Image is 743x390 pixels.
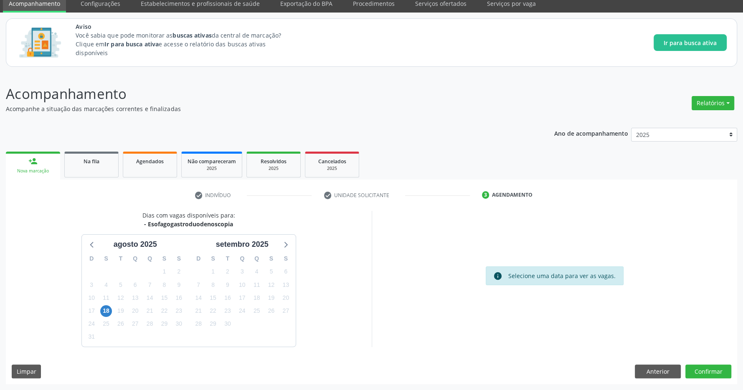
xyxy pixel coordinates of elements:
[84,158,99,165] span: Na fila
[158,305,170,317] span: sexta-feira, 22 de agosto de 2025
[142,252,157,265] div: Q
[685,365,731,379] button: Confirmar
[113,252,128,265] div: T
[100,292,112,304] span: segunda-feira, 11 de agosto de 2025
[86,279,97,291] span: domingo, 3 de agosto de 2025
[84,252,99,265] div: D
[635,365,681,379] button: Anterior
[16,24,64,61] img: Imagem de CalloutCard
[144,292,156,304] span: quinta-feira, 14 de agosto de 2025
[172,31,211,39] strong: buscas ativas
[261,158,287,165] span: Resolvidos
[100,279,112,291] span: segunda-feira, 4 de agosto de 2025
[136,158,164,165] span: Agendados
[206,252,221,265] div: S
[193,292,204,304] span: domingo, 14 de setembro de 2025
[129,305,141,317] span: quarta-feira, 20 de agosto de 2025
[265,279,277,291] span: sexta-feira, 12 de setembro de 2025
[86,305,97,317] span: domingo, 17 de agosto de 2025
[493,271,502,281] i: info
[128,252,142,265] div: Q
[193,305,204,317] span: domingo, 21 de setembro de 2025
[236,305,248,317] span: quarta-feira, 24 de setembro de 2025
[144,305,156,317] span: quinta-feira, 21 de agosto de 2025
[265,266,277,278] span: sexta-feira, 5 de setembro de 2025
[191,252,206,265] div: D
[251,305,263,317] span: quinta-feira, 25 de setembro de 2025
[207,279,219,291] span: segunda-feira, 8 de setembro de 2025
[193,279,204,291] span: domingo, 7 de setembro de 2025
[311,165,353,172] div: 2025
[235,252,249,265] div: Q
[158,318,170,330] span: sexta-feira, 29 de agosto de 2025
[222,292,233,304] span: terça-feira, 16 de setembro de 2025
[265,305,277,317] span: sexta-feira, 26 de setembro de 2025
[157,252,172,265] div: S
[207,305,219,317] span: segunda-feira, 22 de setembro de 2025
[554,128,628,138] p: Ano de acompanhamento
[158,279,170,291] span: sexta-feira, 8 de agosto de 2025
[251,292,263,304] span: quinta-feira, 18 de setembro de 2025
[158,292,170,304] span: sexta-feira, 15 de agosto de 2025
[508,271,616,281] div: Selecione uma data para ver as vagas.
[115,279,127,291] span: terça-feira, 5 de agosto de 2025
[158,266,170,278] span: sexta-feira, 1 de agosto de 2025
[115,292,127,304] span: terça-feira, 12 de agosto de 2025
[492,191,533,199] div: Agendamento
[86,318,97,330] span: domingo, 24 de agosto de 2025
[222,279,233,291] span: terça-feira, 9 de setembro de 2025
[115,305,127,317] span: terça-feira, 19 de agosto de 2025
[173,318,185,330] span: sábado, 30 de agosto de 2025
[236,266,248,278] span: quarta-feira, 3 de setembro de 2025
[249,252,264,265] div: Q
[253,165,294,172] div: 2025
[173,305,185,317] span: sábado, 23 de agosto de 2025
[188,158,236,165] span: Não compareceram
[76,22,297,31] span: Aviso
[251,279,263,291] span: quinta-feira, 11 de setembro de 2025
[110,239,160,250] div: agosto 2025
[142,220,235,228] div: - Esofagogastroduodenoscopia
[144,279,156,291] span: quinta-feira, 7 de agosto de 2025
[100,305,112,317] span: segunda-feira, 18 de agosto de 2025
[279,252,293,265] div: S
[86,292,97,304] span: domingo, 10 de agosto de 2025
[76,31,297,57] p: Você sabia que pode monitorar as da central de marcação? Clique em e acesse o relatório das busca...
[104,40,159,48] strong: Ir para busca ativa
[129,279,141,291] span: quarta-feira, 6 de agosto de 2025
[207,266,219,278] span: segunda-feira, 1 de setembro de 2025
[236,279,248,291] span: quarta-feira, 10 de setembro de 2025
[100,318,112,330] span: segunda-feira, 25 de agosto de 2025
[207,318,219,330] span: segunda-feira, 29 de setembro de 2025
[173,292,185,304] span: sábado, 16 de agosto de 2025
[482,191,489,199] div: 3
[664,38,717,47] span: Ir para busca ativa
[129,292,141,304] span: quarta-feira, 13 de agosto de 2025
[193,318,204,330] span: domingo, 28 de setembro de 2025
[28,157,38,166] div: person_add
[144,318,156,330] span: quinta-feira, 28 de agosto de 2025
[172,252,186,265] div: S
[280,305,292,317] span: sábado, 27 de setembro de 2025
[222,318,233,330] span: terça-feira, 30 de setembro de 2025
[173,279,185,291] span: sábado, 9 de agosto de 2025
[318,158,346,165] span: Cancelados
[280,279,292,291] span: sábado, 13 de setembro de 2025
[280,266,292,278] span: sábado, 6 de setembro de 2025
[692,96,734,110] button: Relatórios
[654,34,727,51] button: Ir para busca ativa
[99,252,114,265] div: S
[236,292,248,304] span: quarta-feira, 17 de setembro de 2025
[6,84,518,104] p: Acompanhamento
[213,239,272,250] div: setembro 2025
[280,292,292,304] span: sábado, 20 de setembro de 2025
[142,211,235,228] div: Dias com vagas disponíveis para:
[222,266,233,278] span: terça-feira, 2 de setembro de 2025
[264,252,279,265] div: S
[265,292,277,304] span: sexta-feira, 19 de setembro de 2025
[129,318,141,330] span: quarta-feira, 27 de agosto de 2025
[207,292,219,304] span: segunda-feira, 15 de setembro de 2025
[220,252,235,265] div: T
[173,266,185,278] span: sábado, 2 de agosto de 2025
[86,331,97,343] span: domingo, 31 de agosto de 2025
